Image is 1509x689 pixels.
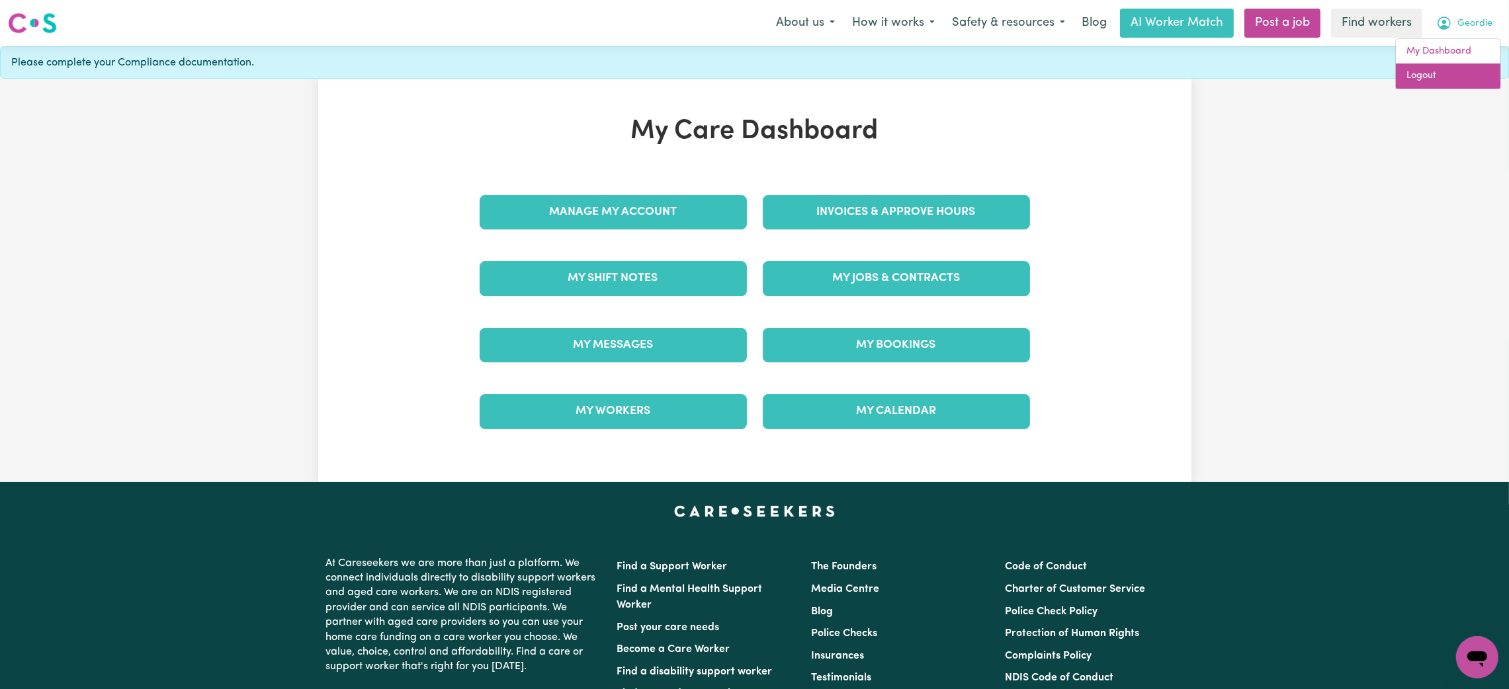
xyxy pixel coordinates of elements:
[811,561,877,572] a: The Founders
[326,551,601,680] p: At Careseekers we are more than just a platform. We connect individuals directly to disability su...
[811,651,864,661] a: Insurances
[674,506,835,516] a: Careseekers home page
[1395,38,1501,89] div: My Account
[11,55,254,71] span: Please complete your Compliance documentation.
[811,628,877,639] a: Police Checks
[763,394,1030,428] a: My Calendar
[1120,9,1234,38] a: AI Worker Match
[617,584,763,610] a: Find a Mental Health Support Worker
[480,328,747,362] a: My Messages
[1005,651,1092,661] a: Complaints Policy
[617,622,720,633] a: Post your care needs
[8,8,57,38] a: Careseekers logo
[811,606,833,617] a: Blog
[617,561,728,572] a: Find a Support Worker
[1396,39,1500,64] a: My Dashboard
[1005,628,1139,639] a: Protection of Human Rights
[617,667,773,677] a: Find a disability support worker
[811,584,879,594] a: Media Centre
[1005,672,1113,683] a: NDIS Code of Conduct
[1396,63,1500,89] a: Logout
[1244,9,1320,38] a: Post a job
[1005,584,1145,594] a: Charter of Customer Service
[617,644,730,655] a: Become a Care Worker
[763,195,1030,229] a: Invoices & Approve Hours
[480,394,747,428] a: My Workers
[1074,9,1115,38] a: Blog
[767,9,843,37] button: About us
[763,328,1030,362] a: My Bookings
[811,672,871,683] a: Testimonials
[480,261,747,296] a: My Shift Notes
[943,9,1074,37] button: Safety & resources
[1005,561,1087,572] a: Code of Conduct
[1457,17,1492,31] span: Geordie
[843,9,943,37] button: How it works
[480,195,747,229] a: Manage My Account
[763,261,1030,296] a: My Jobs & Contracts
[472,116,1038,147] h1: My Care Dashboard
[1428,9,1501,37] button: My Account
[1331,9,1422,38] a: Find workers
[1456,636,1498,678] iframe: Button to launch messaging window, conversation in progress
[1005,606,1098,617] a: Police Check Policy
[8,11,57,35] img: Careseekers logo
